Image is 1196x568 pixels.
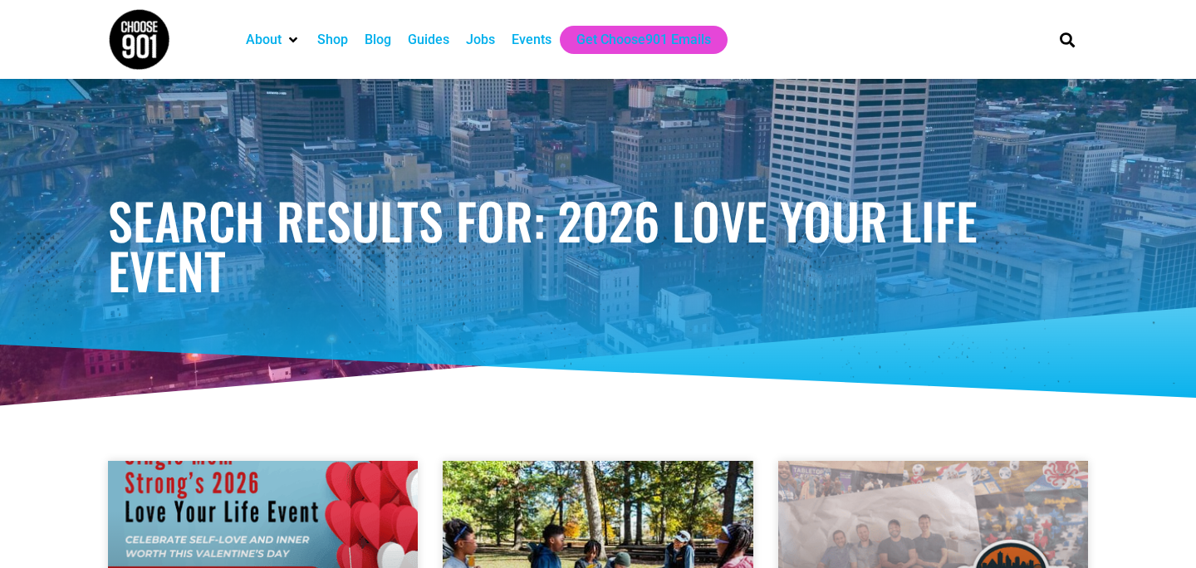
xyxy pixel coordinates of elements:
h1: Search Results for: 2026 Love Your Life Event [108,195,1088,295]
nav: Main nav [238,26,1032,54]
a: Shop [317,30,348,50]
a: Blog [365,30,391,50]
a: Guides [408,30,449,50]
a: Events [512,30,551,50]
div: About [238,26,309,54]
div: Search [1054,26,1081,53]
a: About [246,30,282,50]
a: Get Choose901 Emails [576,30,711,50]
a: Jobs [466,30,495,50]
